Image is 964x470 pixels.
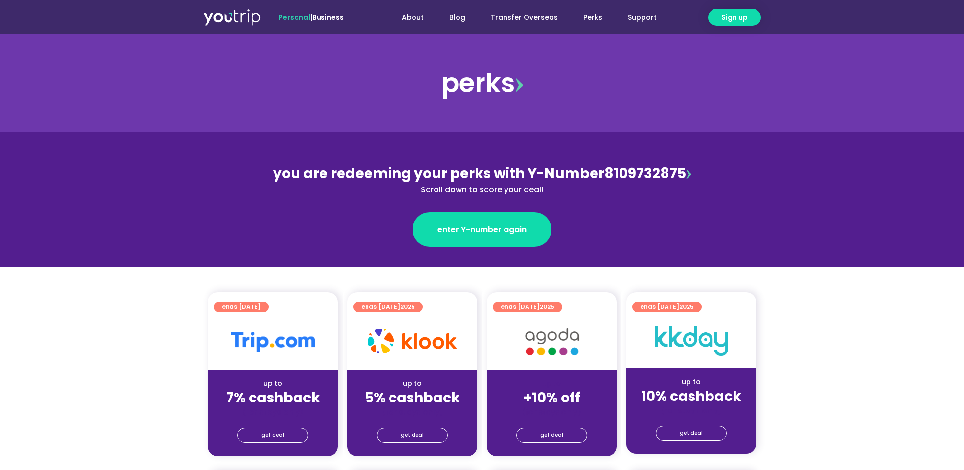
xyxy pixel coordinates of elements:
strong: 10% cashback [641,387,741,406]
a: ends [DATE]2025 [493,302,562,312]
span: ends [DATE] [501,302,554,312]
a: get deal [377,428,448,443]
span: 2025 [540,303,554,311]
a: ends [DATE] [214,302,269,312]
div: Scroll down to score your deal! [270,184,694,196]
a: enter Y-number again [413,212,551,247]
a: Transfer Overseas [478,8,571,26]
a: Blog [436,8,478,26]
div: (for stays only) [355,407,469,417]
div: up to [634,377,748,387]
strong: 7% cashback [226,388,320,407]
span: ends [DATE] [361,302,415,312]
div: (for stays only) [495,407,609,417]
span: Personal [278,12,310,22]
a: get deal [237,428,308,443]
div: 8109732875 [270,164,694,196]
div: (for stays only) [216,407,330,417]
nav: Menu [370,8,669,26]
strong: 5% cashback [365,388,460,407]
span: 2025 [400,303,415,311]
a: Support [615,8,669,26]
span: ends [DATE] [640,302,694,312]
a: ends [DATE]2025 [353,302,423,312]
span: get deal [261,428,284,442]
a: Business [312,12,344,22]
span: you are redeeming your perks with Y-Number [273,164,604,183]
span: | [278,12,344,22]
a: About [389,8,436,26]
span: get deal [401,428,424,442]
strong: +10% off [523,388,580,407]
span: get deal [680,426,703,440]
div: up to [216,378,330,389]
a: Perks [571,8,615,26]
span: 2025 [679,303,694,311]
span: ends [DATE] [222,302,261,312]
a: get deal [516,428,587,443]
a: get deal [656,426,727,441]
div: up to [355,378,469,389]
a: ends [DATE]2025 [632,302,702,312]
a: Sign up [708,9,761,26]
span: up to [543,378,561,388]
span: enter Y-number again [437,224,527,235]
span: get deal [540,428,563,442]
div: (for stays only) [634,405,748,416]
span: Sign up [721,12,748,23]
